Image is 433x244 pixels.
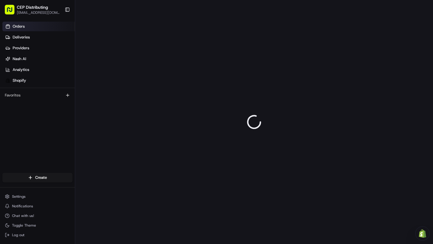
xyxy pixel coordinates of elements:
div: Favorites [2,90,72,100]
span: Providers [13,45,29,51]
span: Deliveries [13,35,30,40]
span: • [50,109,52,114]
span: API Documentation [57,134,97,140]
span: Pylon [60,149,73,154]
span: [PERSON_NAME] [19,93,49,98]
div: Past conversations [6,78,40,83]
img: Dennis Smirnov [6,104,16,113]
a: 📗Knowledge Base [4,132,48,143]
a: 💻API Documentation [48,132,99,143]
span: Chat with us! [12,213,34,218]
button: Toggle Theme [2,221,72,230]
span: Settings [12,194,26,199]
button: Create [2,173,72,182]
img: Nash [6,6,18,18]
button: Chat with us! [2,212,72,220]
a: Providers [2,43,75,53]
div: Start new chat [27,57,99,63]
span: Shopify [13,78,26,83]
button: Settings [2,192,72,201]
span: Analytics [13,67,29,72]
span: Create [35,175,47,180]
button: CEP Distributing[EMAIL_ADDRESS][DOMAIN_NAME] [2,2,62,17]
img: 1736555255976-a54dd68f-1ca7-489b-9aae-adbdc363a1c4 [6,57,17,68]
div: We're available if you need us! [27,63,83,68]
a: Nash AI [2,54,75,64]
button: Start new chat [102,59,109,66]
button: CEP Distributing [17,4,48,10]
img: Shopify logo [5,78,10,83]
span: Notifications [12,204,33,209]
a: Analytics [2,65,75,75]
button: [EMAIL_ADDRESS][DOMAIN_NAME] [17,10,60,15]
input: Clear [16,39,99,45]
button: Log out [2,231,72,239]
span: [DATE] [53,109,66,114]
span: [DATE] [53,93,66,98]
img: Grace Nketiah [6,87,16,97]
span: [PERSON_NAME] [19,109,49,114]
a: Deliveries [2,32,75,42]
p: Welcome 👋 [6,24,109,34]
button: See all [93,77,109,84]
span: Log out [12,233,24,237]
a: Orders [2,22,75,31]
span: Orders [13,24,25,29]
span: • [50,93,52,98]
div: 📗 [6,135,11,140]
img: 8571987876998_91fb9ceb93ad5c398215_72.jpg [13,57,23,68]
a: Powered byPylon [42,149,73,154]
div: 💻 [51,135,56,140]
a: Shopify [2,76,75,85]
img: 1736555255976-a54dd68f-1ca7-489b-9aae-adbdc363a1c4 [12,93,17,98]
span: Toggle Theme [12,223,36,228]
span: Nash AI [13,56,26,62]
span: Knowledge Base [12,134,46,140]
button: Notifications [2,202,72,210]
